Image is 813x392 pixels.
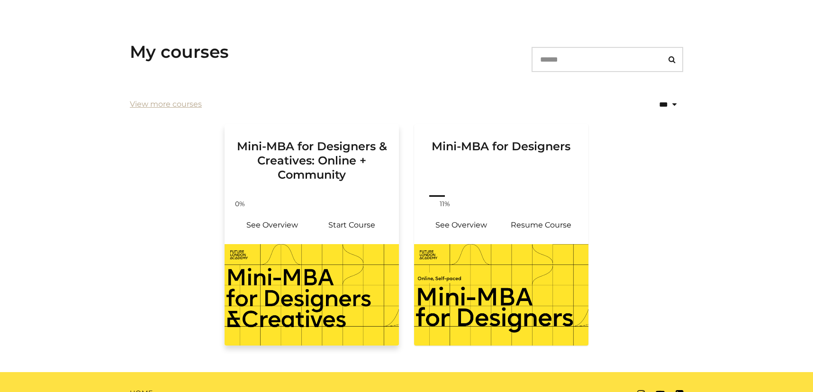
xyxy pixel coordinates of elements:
[425,124,577,182] h3: Mini-MBA for Designers
[130,99,202,110] a: View more courses
[434,199,456,209] span: 11%
[225,124,399,193] a: Mini-MBA for Designers & Creatives: Online + Community
[236,124,388,182] h3: Mini-MBA for Designers & Creatives: Online + Community
[414,124,588,193] a: Mini-MBA for Designers
[501,214,581,237] a: Mini-MBA for Designers: Resume Course
[618,92,683,117] select: status
[312,214,391,237] a: Mini-MBA for Designers & Creatives: Online + Community: Resume Course
[232,214,312,237] a: Mini-MBA for Designers & Creatives: Online + Community: See Overview
[422,214,501,237] a: Mini-MBA for Designers: See Overview
[130,42,229,62] h3: My courses
[228,199,251,209] span: 0%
